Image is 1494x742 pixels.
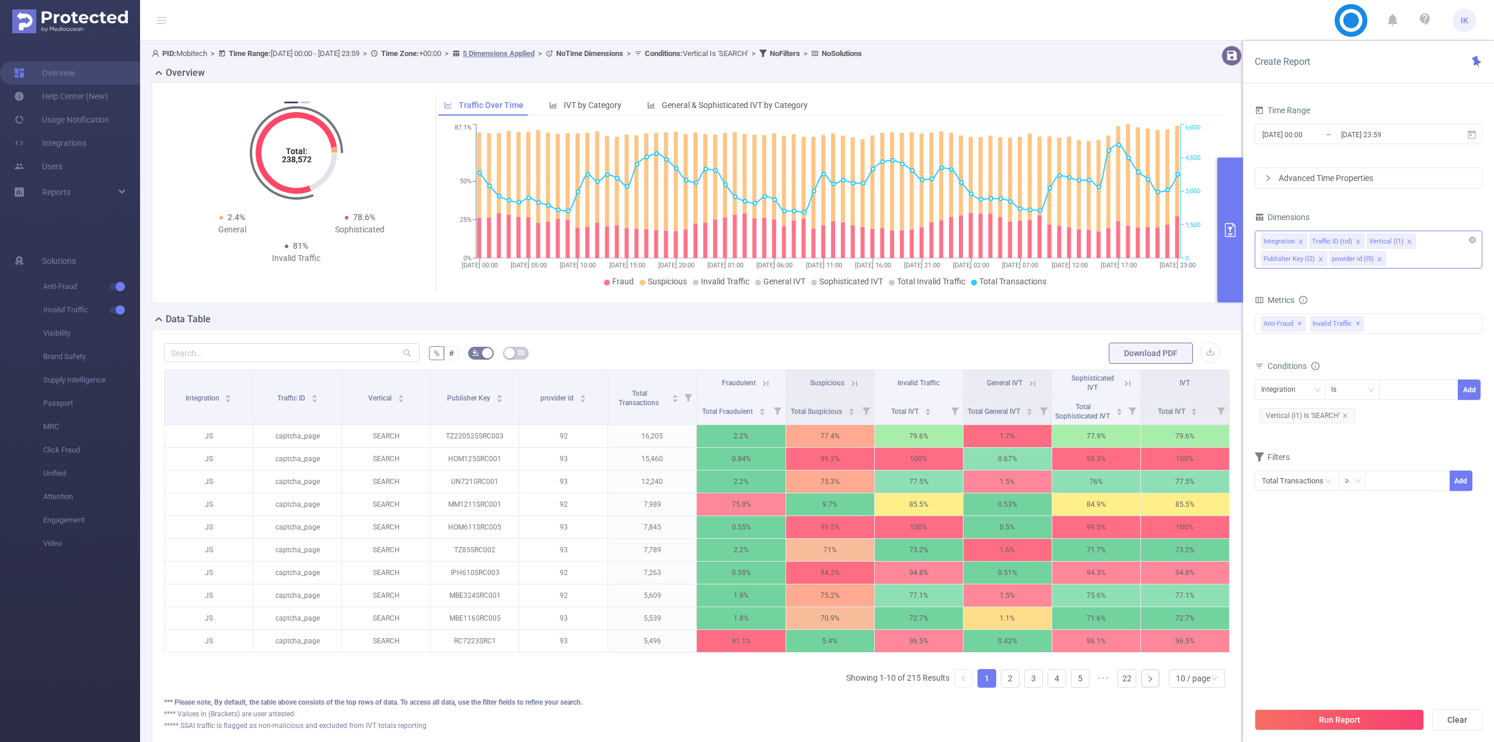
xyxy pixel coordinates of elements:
[12,9,128,33] img: Protected Media
[875,516,963,538] p: 100%
[697,516,785,538] p: 0.55%
[1312,234,1352,249] div: Traffic ID (tid)
[228,213,245,222] span: 2.4%
[42,249,76,273] span: Solutions
[1268,361,1320,371] span: Conditions
[1185,154,1200,162] tspan: 4,500
[1298,239,1304,246] i: icon: close
[43,345,140,368] span: Brand Safety
[1261,316,1305,332] span: Anti-Fraud
[1345,471,1357,490] div: ≥
[1368,386,1375,395] i: icon: down
[1052,425,1140,447] p: 77.9%
[165,448,253,470] p: JS
[511,262,547,269] tspan: [DATE] 05:00
[43,485,140,508] span: Attention
[519,425,608,447] p: 92
[819,277,883,286] span: Sophisticated IVT
[960,675,967,682] i: icon: left
[1052,493,1140,515] p: 84.9%
[165,471,253,493] p: JS
[1458,379,1481,400] button: Add
[519,448,608,470] p: 93
[519,471,608,493] p: 93
[540,394,575,402] span: provider id
[580,393,587,400] div: Sort
[1026,406,1032,410] i: icon: caret-up
[277,394,307,402] span: Traffic ID
[1329,251,1386,266] li: provider id (l5)
[1026,410,1032,414] i: icon: caret-down
[822,49,862,58] b: No Solutions
[1141,493,1229,515] p: 85.5%
[1261,380,1304,399] div: Integration
[964,493,1052,515] p: 0.53%
[763,277,805,286] span: General IVT
[608,425,696,447] p: 16,205
[43,392,140,415] span: Passport
[608,562,696,584] p: 7,263
[647,101,655,109] i: icon: bar-chart
[43,368,140,392] span: Supply Intelligence
[311,398,317,401] i: icon: caret-down
[1094,669,1113,688] span: •••
[964,516,1052,538] p: 0.5%
[463,49,535,58] u: 5 Dimensions Applied
[447,394,492,402] span: Publisher Key
[496,398,502,401] i: icon: caret-down
[1191,410,1198,414] i: icon: caret-down
[848,406,854,410] i: icon: caret-up
[1185,221,1200,229] tspan: 1,500
[431,562,519,584] p: IPH610SRC003
[1116,410,1122,414] i: icon: caret-down
[152,50,162,57] i: icon: user
[518,349,525,356] i: icon: table
[786,471,874,493] p: 75.3%
[1263,252,1315,267] div: Publisher Key (l2)
[1024,669,1043,688] li: 3
[1147,675,1154,682] i: icon: right
[535,49,546,58] span: >
[1116,406,1122,410] i: icon: caret-up
[301,102,310,103] button: 2
[1191,406,1198,410] i: icon: caret-up
[162,49,176,58] b: PID:
[1449,471,1472,491] button: Add
[898,379,940,387] span: Invalid Traffic
[353,213,375,222] span: 78.6%
[463,255,472,262] tspan: 0%
[608,516,696,538] p: 7,845
[253,562,341,584] p: captcha_page
[1052,471,1140,493] p: 76%
[431,539,519,561] p: TZ85SRC002
[748,49,759,58] span: >
[207,49,218,58] span: >
[1213,396,1229,424] i: Filter menu
[979,277,1046,286] span: Total Transactions
[43,462,140,485] span: Unified
[925,406,931,410] i: icon: caret-up
[225,393,232,396] i: icon: caret-up
[1265,175,1272,182] i: icon: right
[342,471,430,493] p: SEARCH
[648,277,687,286] span: Suspicious
[697,425,785,447] p: 2.2%
[964,425,1052,447] p: 1.7%
[848,406,855,413] div: Sort
[462,262,498,269] tspan: [DATE] 00:00
[342,539,430,561] p: SEARCH
[580,398,587,401] i: icon: caret-down
[1332,252,1374,267] div: provider id (l5)
[549,101,557,109] i: icon: bar-chart
[460,178,472,186] tspan: 50%
[165,562,253,584] p: JS
[1048,670,1066,687] a: 4
[1318,256,1324,263] i: icon: close
[1048,669,1066,688] li: 4
[253,425,341,447] p: captcha_page
[1261,251,1327,266] li: Publisher Key (l2)
[1255,295,1294,305] span: Metrics
[165,425,253,447] p: JS
[759,406,765,410] i: icon: caret-up
[875,471,963,493] p: 77.5%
